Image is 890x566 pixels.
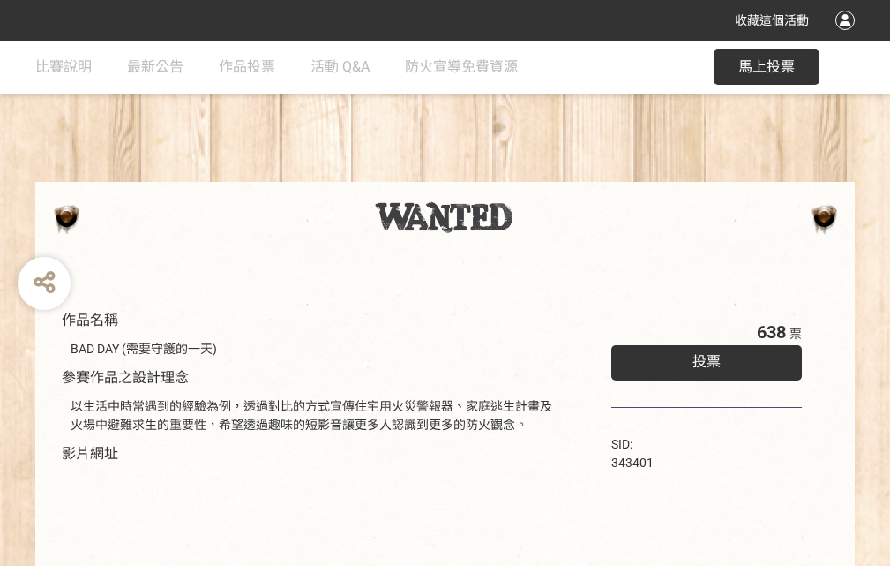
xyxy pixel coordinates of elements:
button: 馬上投票 [714,49,819,85]
a: 防火宣導免費資源 [405,41,518,94]
span: 作品投票 [219,58,275,75]
iframe: Facebook Share [658,435,746,453]
a: 作品投票 [219,41,275,94]
span: 馬上投票 [738,58,795,75]
span: 收藏這個活動 [735,13,809,27]
span: 參賽作品之設計理念 [62,369,189,386]
span: 比賽說明 [35,58,92,75]
span: 防火宣導免費資源 [405,58,518,75]
span: 638 [757,321,786,343]
span: 作品名稱 [62,312,118,328]
div: BAD DAY (需要守護的一天) [71,340,558,358]
span: 影片網址 [62,445,118,462]
span: 活動 Q&A [310,58,370,75]
div: 以生活中時常遇到的經驗為例，透過對比的方式宣傳住宅用火災警報器、家庭逃生計畫及火場中避難求生的重要性，希望透過趣味的短影音讓更多人認識到更多的防火觀念。 [71,397,558,434]
a: 活動 Q&A [310,41,370,94]
span: 票 [789,327,802,341]
span: 最新公告 [127,58,183,75]
a: 最新公告 [127,41,183,94]
span: 投票 [692,353,721,370]
a: 比賽說明 [35,41,92,94]
span: SID: 343401 [611,437,654,470]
